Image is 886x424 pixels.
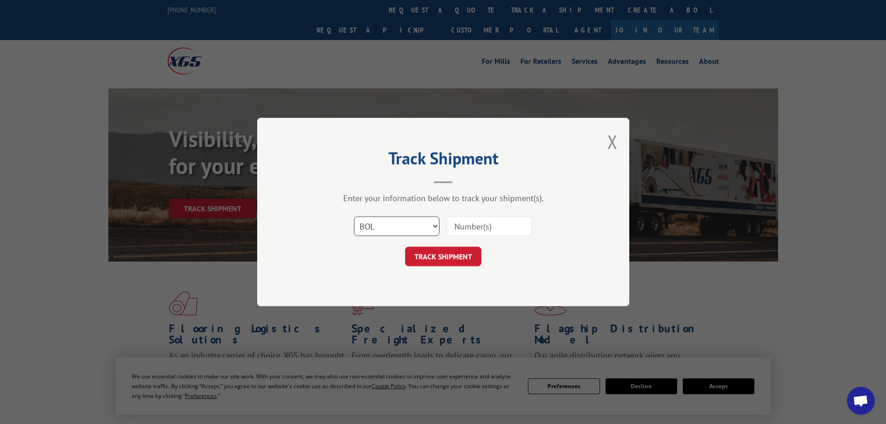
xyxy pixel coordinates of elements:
div: Open chat [847,387,875,415]
button: TRACK SHIPMENT [405,247,481,266]
button: Close modal [607,129,618,154]
div: Enter your information below to track your shipment(s). [304,193,583,203]
h2: Track Shipment [304,152,583,169]
input: Number(s) [446,216,532,236]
